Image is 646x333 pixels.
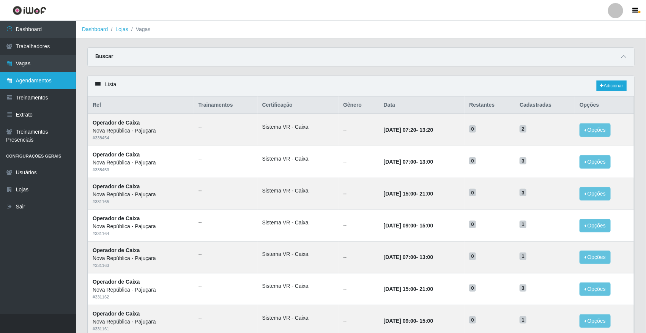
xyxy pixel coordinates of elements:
[520,253,526,260] span: 1
[339,114,379,146] td: --
[384,318,433,324] strong: -
[93,120,140,126] strong: Operador de Caixa
[515,96,575,114] th: Cadastradas
[128,25,151,33] li: Vagas
[76,21,646,38] nav: breadcrumb
[597,80,627,91] a: Adicionar
[194,96,258,114] th: Trainamentos
[339,273,379,305] td: --
[384,159,433,165] strong: -
[13,6,46,15] img: CoreUI Logo
[384,254,433,260] strong: -
[419,286,433,292] time: 21:00
[384,286,416,292] time: [DATE] 15:00
[93,167,189,173] div: # 338453
[93,262,189,269] div: # 331163
[469,221,476,228] span: 0
[419,254,433,260] time: 13:00
[580,155,611,169] button: Opções
[199,282,253,290] ul: --
[580,187,611,200] button: Opções
[262,155,334,163] li: Sistema VR - Caixa
[262,282,334,290] li: Sistema VR - Caixa
[199,250,253,258] ul: --
[93,183,140,189] strong: Operador de Caixa
[262,187,334,195] li: Sistema VR - Caixa
[93,127,189,135] div: Nova República - Pajuçara
[580,219,611,232] button: Opções
[520,189,526,196] span: 3
[93,191,189,199] div: Nova República - Pajuçara
[419,159,433,165] time: 13:00
[520,157,526,165] span: 3
[88,76,634,96] div: Lista
[384,191,433,197] strong: -
[93,135,189,141] div: # 338454
[199,187,253,195] ul: --
[339,241,379,273] td: --
[379,96,465,114] th: Data
[469,157,476,165] span: 0
[469,189,476,196] span: 0
[384,127,433,133] strong: -
[520,316,526,324] span: 1
[419,127,433,133] time: 13:20
[93,152,140,158] strong: Operador de Caixa
[580,251,611,264] button: Opções
[339,210,379,241] td: --
[520,221,526,228] span: 1
[93,230,189,237] div: # 331164
[384,286,433,292] strong: -
[95,53,113,59] strong: Buscar
[465,96,515,114] th: Restantes
[419,223,433,229] time: 15:00
[93,223,189,230] div: Nova República - Pajuçara
[199,314,253,322] ul: --
[262,123,334,131] li: Sistema VR - Caixa
[93,294,189,300] div: # 331162
[339,96,379,114] th: Gênero
[93,279,140,285] strong: Operador de Caixa
[384,159,416,165] time: [DATE] 07:00
[93,318,189,326] div: Nova República - Pajuçara
[93,311,140,317] strong: Operador de Caixa
[93,199,189,205] div: # 331165
[384,223,433,229] strong: -
[384,223,416,229] time: [DATE] 09:00
[580,282,611,296] button: Opções
[115,26,128,32] a: Lojas
[262,250,334,258] li: Sistema VR - Caixa
[469,125,476,133] span: 0
[199,155,253,163] ul: --
[384,254,416,260] time: [DATE] 07:00
[258,96,339,114] th: Certificação
[199,219,253,227] ul: --
[419,318,433,324] time: 15:00
[82,26,108,32] a: Dashboard
[93,159,189,167] div: Nova República - Pajuçara
[469,253,476,260] span: 0
[384,318,416,324] time: [DATE] 09:00
[93,254,189,262] div: Nova República - Pajuçara
[262,314,334,322] li: Sistema VR - Caixa
[93,215,140,221] strong: Operador de Caixa
[93,326,189,332] div: # 331161
[384,127,416,133] time: [DATE] 07:20
[419,191,433,197] time: 21:00
[339,178,379,210] td: --
[469,284,476,292] span: 0
[339,146,379,178] td: --
[580,123,611,137] button: Opções
[520,125,526,133] span: 2
[575,96,634,114] th: Opções
[88,96,194,114] th: Ref
[262,219,334,227] li: Sistema VR - Caixa
[580,314,611,328] button: Opções
[93,286,189,294] div: Nova República - Pajuçara
[93,247,140,253] strong: Operador de Caixa
[469,316,476,324] span: 0
[199,123,253,131] ul: --
[384,191,416,197] time: [DATE] 15:00
[520,284,526,292] span: 3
